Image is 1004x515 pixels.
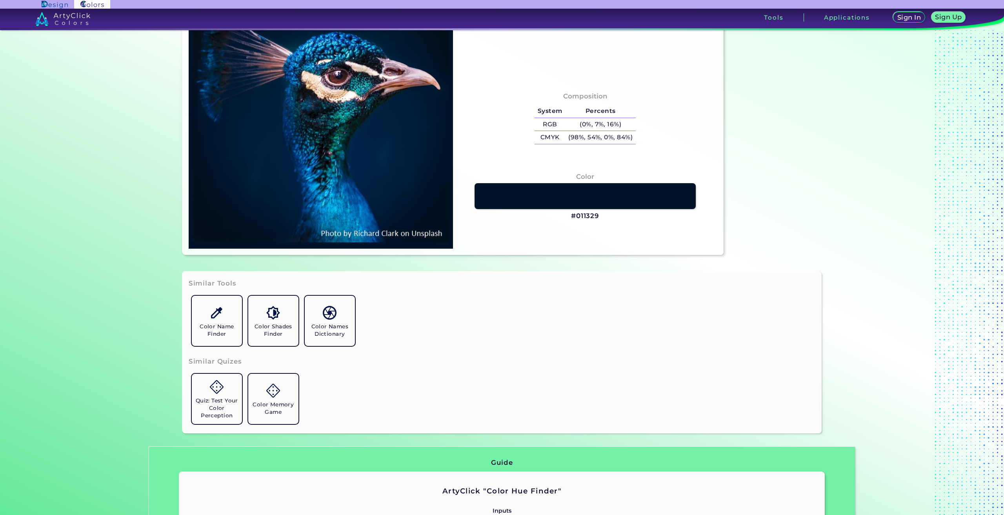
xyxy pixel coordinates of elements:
h3: Guide [491,458,513,468]
a: Sign In [893,12,925,23]
img: logo_artyclick_colors_white.svg [35,12,91,26]
h5: Color Shades Finder [251,323,295,338]
h5: System [535,105,565,118]
h3: Tools [764,15,783,20]
h4: Composition [563,91,607,102]
img: icon_color_names_dictionary.svg [323,306,336,320]
a: Sign Up [931,12,966,23]
h5: Color Memory Game [251,401,295,416]
h3: Similar Quizes [189,357,242,366]
a: Color Shades Finder [245,293,302,349]
h5: Sign In [897,14,921,21]
a: Color Name Finder [189,293,245,349]
a: Color Memory Game [245,371,302,427]
img: icon_game.svg [266,384,280,397]
h4: Color [576,171,594,182]
h5: Quiz: Test Your Color Perception [195,397,239,419]
h2: ArtyClick "Color Hue Finder" [330,486,674,496]
a: Quiz: Test Your Color Perception [189,371,245,427]
img: icon_color_name_finder.svg [210,306,224,320]
h5: Sign Up [935,14,962,20]
h5: CMYK [535,131,565,144]
h5: Color Names Dictionary [308,323,352,338]
h5: (0%, 7%, 16%) [566,118,636,131]
img: icon_color_shades.svg [266,306,280,320]
h5: RGB [535,118,565,131]
h5: Percents [566,105,636,118]
h3: #011329 [571,211,599,221]
h5: (98%, 54%, 0%, 84%) [566,131,636,144]
h5: Color Name Finder [195,323,239,338]
img: icon_game.svg [210,380,224,394]
img: ArtyClick Design logo [42,1,68,8]
a: Color Names Dictionary [302,293,358,349]
h3: Applications [824,15,870,20]
h3: Similar Tools [189,279,236,288]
